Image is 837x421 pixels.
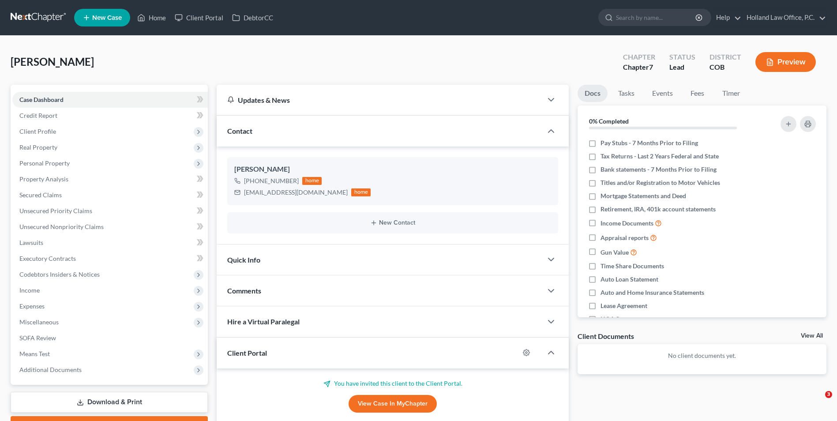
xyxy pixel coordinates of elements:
div: Lead [669,62,695,72]
span: Expenses [19,302,45,310]
span: Real Property [19,143,57,151]
a: View Case in MyChapter [349,395,437,413]
div: [PERSON_NAME] [234,164,551,175]
span: Additional Documents [19,366,82,373]
span: Codebtors Insiders & Notices [19,271,100,278]
strong: 0% Completed [589,117,629,125]
div: home [302,177,322,185]
div: COB [709,62,741,72]
div: Updates & News [227,95,532,105]
p: No client documents yet. [585,351,819,360]
a: Timer [715,85,747,102]
span: Titles and/or Registration to Motor Vehicles [601,178,720,187]
a: Credit Report [12,108,208,124]
a: Home [133,10,170,26]
span: Comments [227,286,261,295]
a: Case Dashboard [12,92,208,108]
a: Docs [578,85,608,102]
a: Property Analysis [12,171,208,187]
a: Lawsuits [12,235,208,251]
span: 7 [649,63,653,71]
span: Income [19,286,40,294]
a: Holland Law Office, P.C. [742,10,826,26]
a: Tasks [611,85,642,102]
span: SOFA Review [19,334,56,342]
span: Client Portal [227,349,267,357]
a: Fees [683,85,712,102]
a: Download & Print [11,392,208,413]
span: Lawsuits [19,239,43,246]
div: District [709,52,741,62]
span: Personal Property [19,159,70,167]
span: Bank statements - 7 Months Prior to Filing [601,165,717,174]
span: Miscellaneous [19,318,59,326]
span: [PERSON_NAME] [11,55,94,68]
a: SOFA Review [12,330,208,346]
span: Mortgage Statements and Deed [601,192,686,200]
a: Unsecured Priority Claims [12,203,208,219]
div: home [351,188,371,196]
span: Auto Loan Statement [601,275,658,284]
span: Tax Returns - Last 2 Years Federal and State [601,152,719,161]
span: Unsecured Priority Claims [19,207,92,214]
p: You have invited this client to the Client Portal. [227,379,558,388]
span: 3 [825,391,832,398]
span: Contact [227,127,252,135]
span: Executory Contracts [19,255,76,262]
span: Property Analysis [19,175,68,183]
div: Chapter [623,62,655,72]
span: Auto and Home Insurance Statements [601,288,704,297]
div: [EMAIL_ADDRESS][DOMAIN_NAME] [244,188,348,197]
span: Gun Value [601,248,629,257]
button: Preview [755,52,816,72]
span: Appraisal reports [601,233,649,242]
span: Income Documents [601,219,653,228]
span: HOA Statement [601,315,644,323]
a: View All [801,333,823,339]
a: Help [712,10,741,26]
div: [PHONE_NUMBER] [244,177,299,185]
span: Hire a Virtual Paralegal [227,317,300,326]
a: Events [645,85,680,102]
div: Chapter [623,52,655,62]
span: Case Dashboard [19,96,64,103]
button: New Contact [234,219,551,226]
input: Search by name... [616,9,697,26]
a: Executory Contracts [12,251,208,267]
span: Secured Claims [19,191,62,199]
span: Time Share Documents [601,262,664,271]
a: Secured Claims [12,187,208,203]
span: Retirement, IRA, 401k account statements [601,205,716,214]
a: Client Portal [170,10,228,26]
span: Quick Info [227,256,260,264]
span: New Case [92,15,122,21]
a: Unsecured Nonpriority Claims [12,219,208,235]
span: Credit Report [19,112,57,119]
a: DebtorCC [228,10,278,26]
span: Means Test [19,350,50,357]
span: Client Profile [19,128,56,135]
span: Lease Agreement [601,301,647,310]
span: Pay Stubs - 7 Months Prior to Filing [601,139,698,147]
iframe: Intercom live chat [807,391,828,412]
div: Client Documents [578,331,634,341]
div: Status [669,52,695,62]
span: Unsecured Nonpriority Claims [19,223,104,230]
